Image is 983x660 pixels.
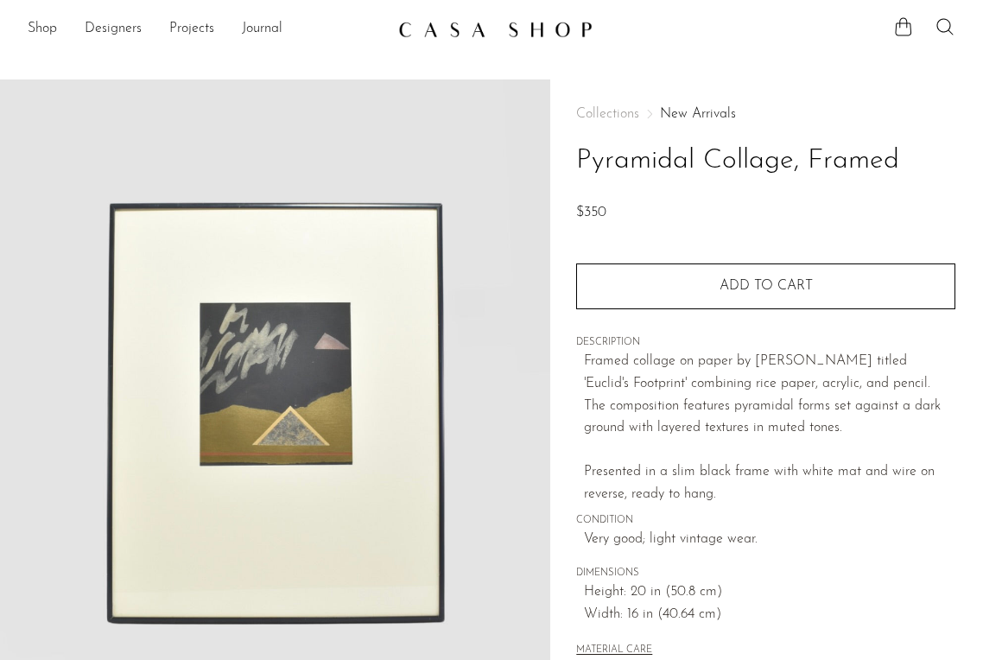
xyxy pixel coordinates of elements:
span: Collections [576,107,639,121]
span: Width: 16 in (40.64 cm) [584,604,955,626]
span: CONDITION [576,513,955,529]
a: Shop [28,18,57,41]
a: Journal [242,18,282,41]
span: $350 [576,206,606,219]
nav: Desktop navigation [28,15,384,44]
p: Framed collage on paper by [PERSON_NAME] titled 'Euclid's Footprint' combining rice paper, acryli... [584,351,955,505]
ul: NEW HEADER MENU [28,15,384,44]
span: Height: 20 in (50.8 cm) [584,581,955,604]
button: MATERIAL CARE [576,644,652,657]
nav: Breadcrumbs [576,107,955,121]
a: New Arrivals [660,107,736,121]
span: Very good; light vintage wear. [584,529,955,551]
span: Add to cart [720,279,813,293]
a: Projects [169,18,214,41]
h1: Pyramidal Collage, Framed [576,139,955,183]
a: Designers [85,18,142,41]
button: Add to cart [576,263,955,308]
span: DIMENSIONS [576,566,955,581]
span: DESCRIPTION [576,335,955,351]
